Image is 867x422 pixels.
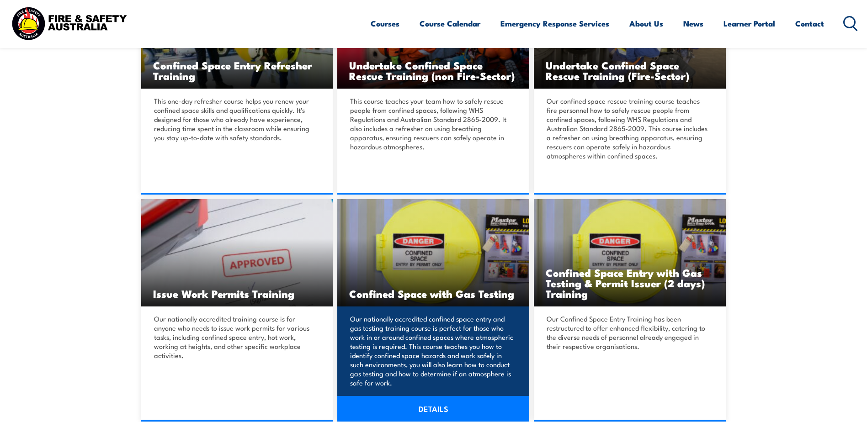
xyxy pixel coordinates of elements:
[371,11,399,36] a: Courses
[500,11,609,36] a: Emergency Response Services
[337,199,529,306] img: Confined Space Entry
[629,11,663,36] a: About Us
[546,60,714,81] h3: Undertake Confined Space Rescue Training (Fire-Sector)
[153,60,321,81] h3: Confined Space Entry Refresher Training
[154,96,318,142] p: This one-day refresher course helps you renew your confined space skills and qualifications quick...
[141,199,333,306] img: Issue Work Permits
[547,96,710,160] p: Our confined space rescue training course teaches fire personnel how to safely rescue people from...
[154,314,318,360] p: Our nationally accredited training course is for anyone who needs to issue work permits for vario...
[349,60,517,81] h3: Undertake Confined Space Rescue Training (non Fire-Sector)
[337,396,529,422] a: DETAILS
[723,11,775,36] a: Learner Portal
[534,199,726,306] img: Confined Space Entry
[349,288,517,299] h3: Confined Space with Gas Testing
[420,11,480,36] a: Course Calendar
[547,314,710,351] p: Our Confined Space Entry Training has been restructured to offer enhanced flexibility, catering t...
[153,288,321,299] h3: Issue Work Permits Training
[350,314,514,387] p: Our nationally accredited confined space entry and gas testing training course is perfect for tho...
[534,199,726,306] a: Confined Space Entry with Gas Testing & Permit Issuer (2 days) Training
[795,11,824,36] a: Contact
[350,96,514,151] p: This course teaches your team how to safely rescue people from confined spaces, following WHS Reg...
[337,199,529,306] a: Confined Space with Gas Testing
[683,11,703,36] a: News
[546,267,714,299] h3: Confined Space Entry with Gas Testing & Permit Issuer (2 days) Training
[141,199,333,306] a: Issue Work Permits Training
